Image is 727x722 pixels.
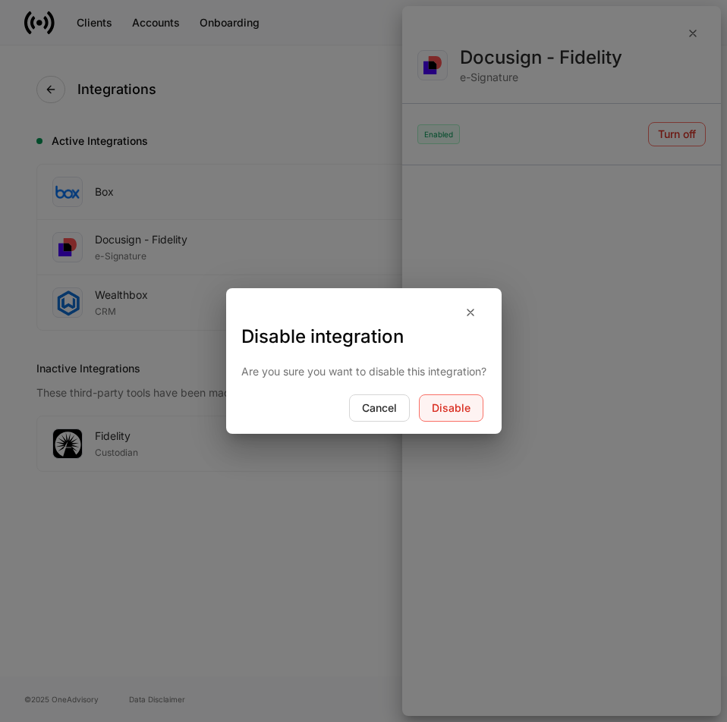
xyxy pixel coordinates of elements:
[432,403,471,413] div: Disable
[241,364,486,379] p: Are you sure you want to disable this integration?
[241,325,486,349] h3: Disable integration
[419,394,483,422] button: Disable
[349,394,410,422] button: Cancel
[362,403,397,413] div: Cancel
